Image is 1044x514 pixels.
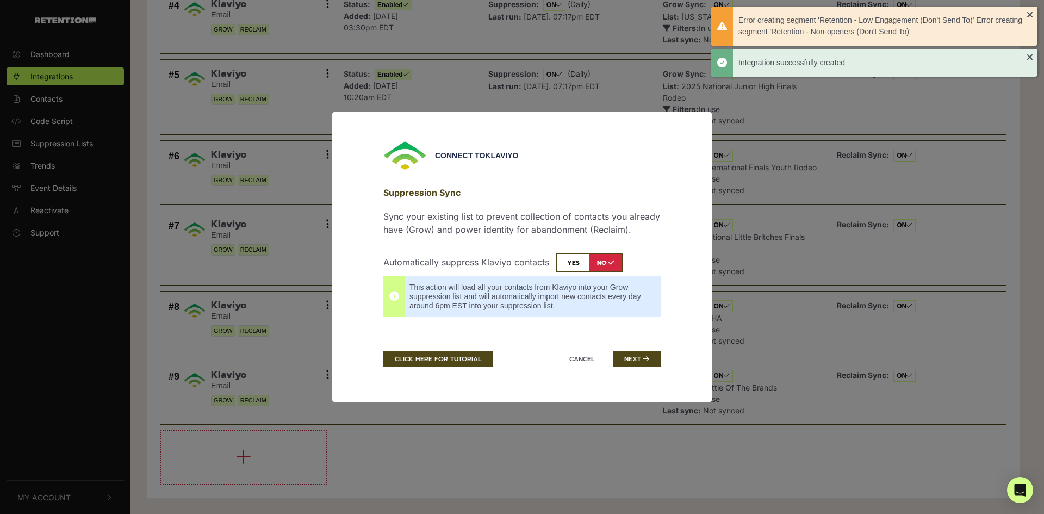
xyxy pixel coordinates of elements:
[485,151,518,160] span: Klaviyo
[409,283,650,310] span: This action will load all your contacts from Klaviyo into your Grow suppression list and will aut...
[383,187,461,198] strong: Suppression Sync
[613,351,661,367] button: Next
[383,351,493,367] a: CLICK HERE FOR TUTORIAL
[383,257,549,268] span: Automatically suppress Klaviyo contacts
[558,351,606,367] button: Cancel
[738,57,1027,69] div: Integration successfully created
[435,150,661,162] div: Connect to
[383,134,427,177] img: Klaviyo
[383,210,661,236] p: Sync your existing list to prevent collection of contacts you already have (Grow) and power ident...
[738,15,1027,38] div: Error creating segment 'Retention - Low Engagement (Don't Send To)' Error creating segment 'Reten...
[1007,477,1033,503] div: Open Intercom Messenger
